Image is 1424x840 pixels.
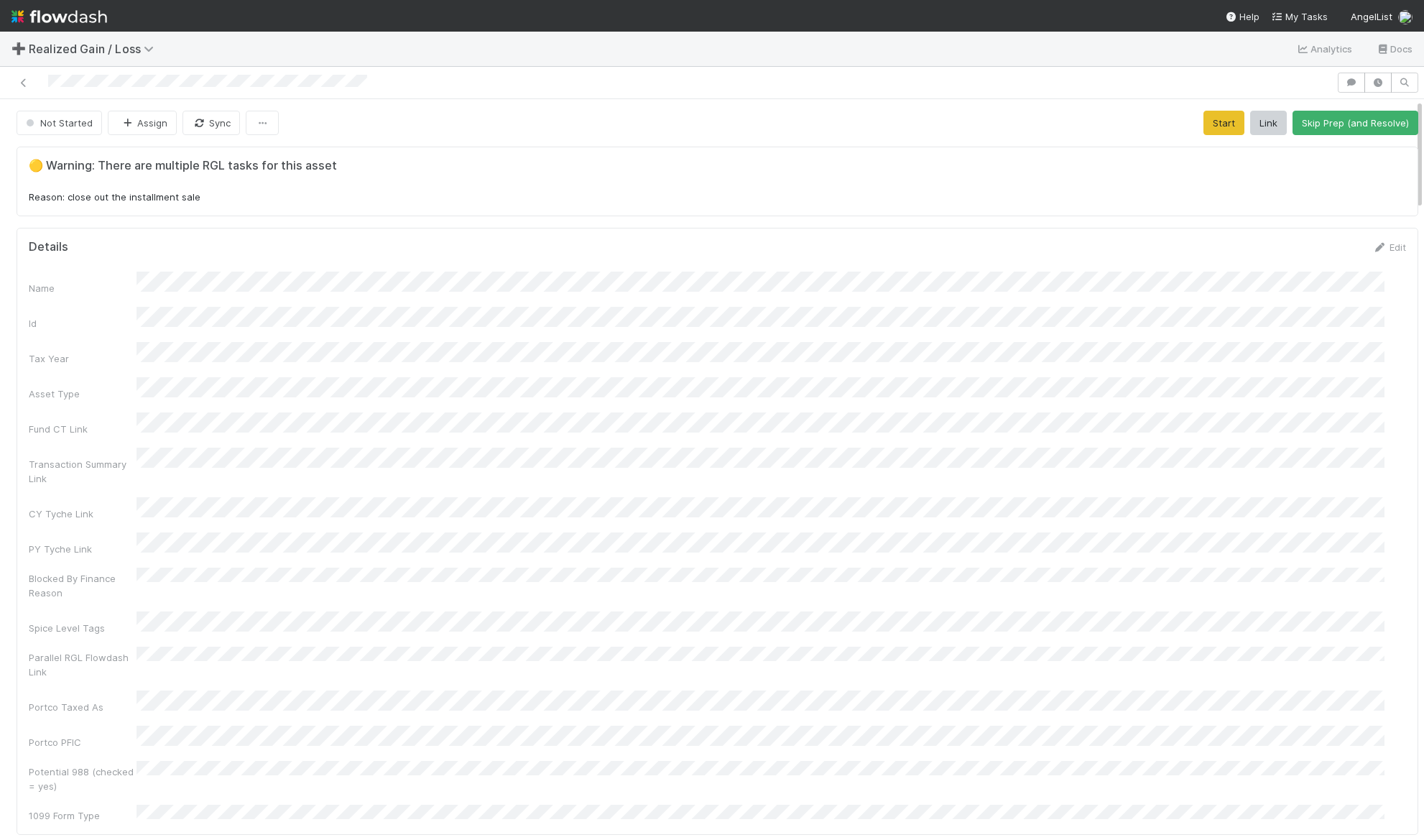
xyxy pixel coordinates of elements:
[1271,9,1328,24] a: My Tasks
[29,571,137,600] div: Blocked By Finance Reason
[1372,241,1406,253] a: Edit
[29,650,137,679] div: Parallel RGL Flowdash Link
[1203,111,1244,135] button: Start
[1293,111,1418,135] button: Skip Prep (and Resolve)
[29,542,137,556] div: PY Tyche Link
[29,281,137,295] div: Name
[11,42,26,55] span: ➕
[182,111,240,135] button: Sync
[1225,9,1259,24] div: Help
[11,4,107,29] img: logo-inverted-e16ddd16eac7371096b0.svg
[29,240,68,254] h5: Details
[29,190,1406,205] p: Reason: close out the installment sale
[29,621,137,635] div: Spice Level Tags
[29,765,137,793] div: Potential 988 (checked = yes)
[1376,40,1413,57] a: Docs
[29,457,137,486] div: Transaction Summary Link
[29,700,137,714] div: Portco Taxed As
[29,422,137,436] div: Fund CT Link
[29,507,137,521] div: CY Tyche Link
[29,808,137,823] div: 1099 Form Type
[1398,10,1413,24] img: avatar_a3b243cf-b3da-4b5c-848d-cbf70bdb6bef.png
[1271,11,1328,22] span: My Tasks
[29,42,161,56] span: Realized Gain / Loss
[1250,111,1287,135] button: Link
[1296,40,1353,57] a: Analytics
[29,387,137,401] div: Asset Type
[108,111,177,135] button: Assign
[1351,11,1392,22] span: AngelList
[29,735,137,749] div: Portco PFIC
[29,159,1406,173] h5: 🟡 Warning: There are multiple RGL tasks for this asset
[29,351,137,366] div: Tax Year
[29,316,137,331] div: Id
